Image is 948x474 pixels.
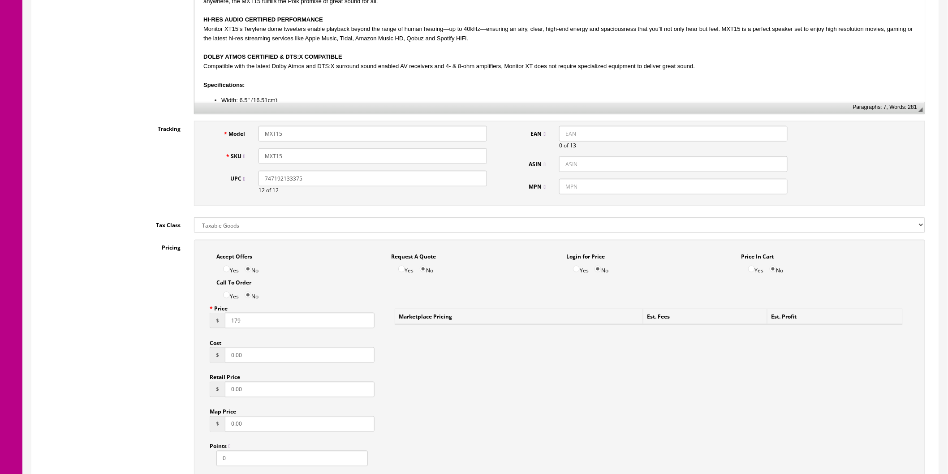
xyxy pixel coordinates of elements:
[595,261,608,275] label: No
[748,266,755,272] input: Yes
[266,186,279,194] span: of 12
[853,104,917,110] div: Statistics
[210,313,225,328] span: $
[230,175,245,182] span: UPC
[210,347,225,363] span: $
[27,174,83,181] span: Width: 6.5" (16.51cm)
[216,249,252,261] label: Accept Offers
[529,160,546,168] span: ASIN
[210,382,225,397] span: $
[223,292,230,298] input: Yes
[741,249,774,261] label: Price In Cart
[395,309,643,325] td: Marketplace Pricing
[210,335,221,347] label: Cost
[573,266,580,272] input: Yes
[210,370,240,382] label: Retail Price
[531,130,546,138] span: EAN
[559,156,788,172] input: ASIN
[259,148,487,164] input: SKU
[420,266,427,272] input: No
[39,121,187,133] label: Tracking
[767,309,903,325] td: Est. Profit
[203,126,252,138] label: Model
[770,261,784,275] label: No
[564,142,576,149] span: of 13
[245,292,251,298] input: No
[223,287,239,301] label: Yes
[216,451,368,466] input: Points
[529,183,546,190] span: MPN
[245,266,251,272] input: No
[566,249,605,261] label: Login for Price
[245,287,259,301] label: No
[210,443,230,450] span: Points
[559,142,562,149] span: 0
[223,266,230,272] input: Yes
[918,108,923,112] span: Resize
[398,266,405,272] input: Yes
[39,217,187,229] label: Tax Class
[225,416,375,432] input: This should be a number with up to 2 decimal places.
[853,104,917,110] span: Paragraphs: 7, Words: 281
[398,261,414,275] label: Yes
[210,404,236,416] label: Map Price
[225,347,375,363] input: This should be a number with up to 2 decimal places.
[573,261,589,275] label: Yes
[595,266,601,272] input: No
[259,186,265,194] span: 12
[245,261,259,275] label: No
[210,416,225,432] span: $
[225,382,375,397] input: This should be a number with up to 2 decimal places.
[643,309,767,325] td: Est. Fees
[420,261,434,275] label: No
[223,261,239,275] label: Yes
[210,301,228,313] label: Price
[559,126,788,142] input: EAN
[39,240,187,252] label: Pricing
[559,179,788,194] input: MPN
[231,152,245,160] span: SKU
[748,261,764,275] label: Yes
[392,249,436,261] label: Request A Quote
[259,126,487,142] input: Model
[225,313,375,328] input: This should be a number with up to 2 decimal places.
[216,275,251,287] label: Call To Order
[259,171,487,186] input: UPC
[770,266,776,272] input: No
